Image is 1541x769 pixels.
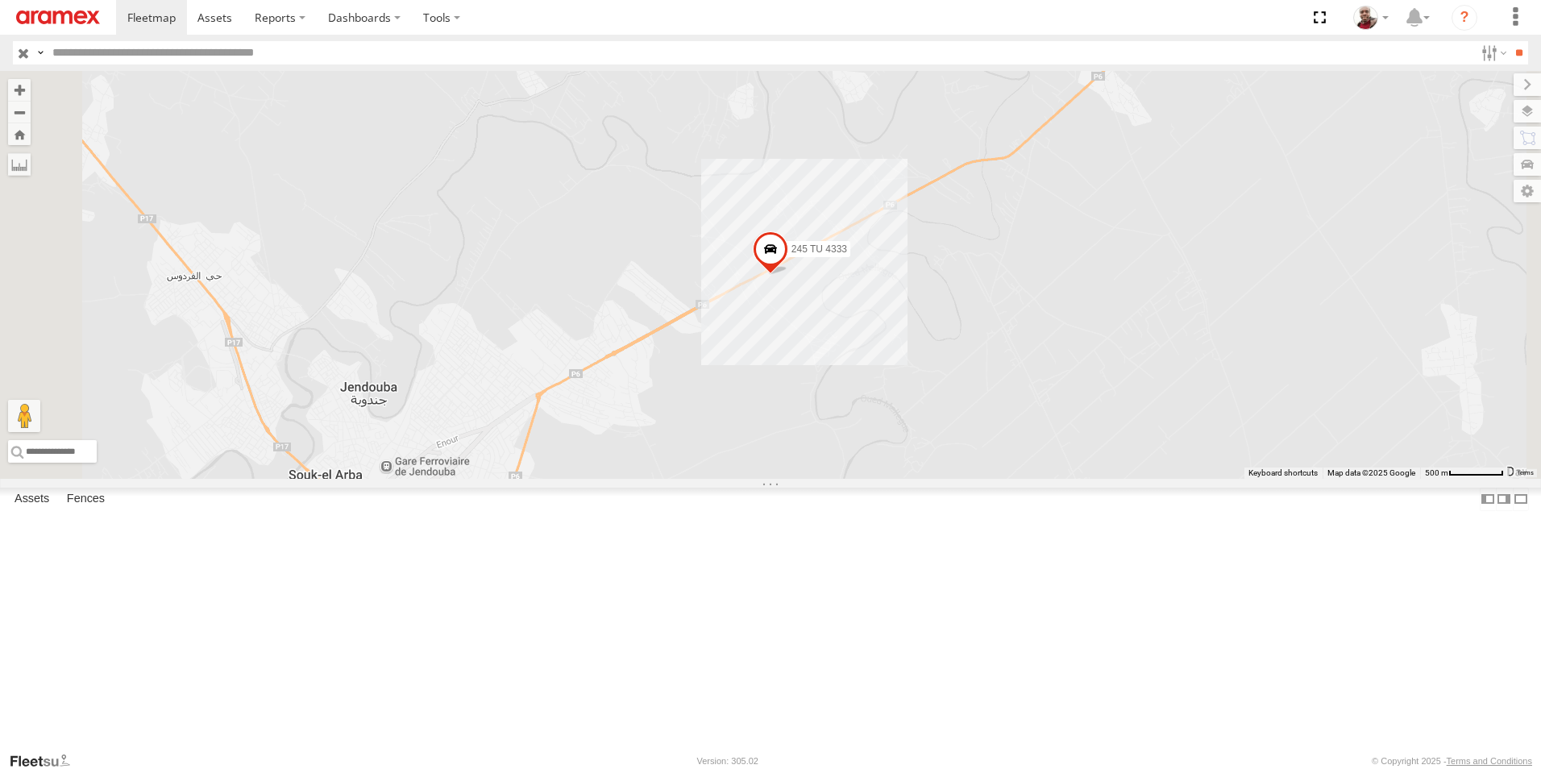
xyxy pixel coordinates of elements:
[34,41,47,64] label: Search Query
[1475,41,1510,64] label: Search Filter Options
[1420,468,1509,479] button: Map Scale: 500 m per 65 pixels
[1425,468,1448,477] span: 500 m
[8,101,31,123] button: Zoom out
[1452,5,1477,31] i: ?
[1517,470,1534,476] a: Terms
[1248,468,1318,479] button: Keyboard shortcuts
[1480,488,1496,511] label: Dock Summary Table to the Left
[1514,180,1541,202] label: Map Settings
[791,243,847,255] span: 245 TU 4333
[59,488,113,510] label: Fences
[6,488,57,510] label: Assets
[697,756,758,766] div: Version: 305.02
[16,10,100,24] img: aramex-logo.svg
[1327,468,1415,477] span: Map data ©2025 Google
[8,79,31,101] button: Zoom in
[9,753,83,769] a: Visit our Website
[8,400,40,432] button: Drag Pegman onto the map to open Street View
[1496,488,1512,511] label: Dock Summary Table to the Right
[8,123,31,145] button: Zoom Home
[1447,756,1532,766] a: Terms and Conditions
[1372,756,1532,766] div: © Copyright 2025 -
[1348,6,1394,30] div: Majdi Ghannoudi
[1513,488,1529,511] label: Hide Summary Table
[8,153,31,176] label: Measure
